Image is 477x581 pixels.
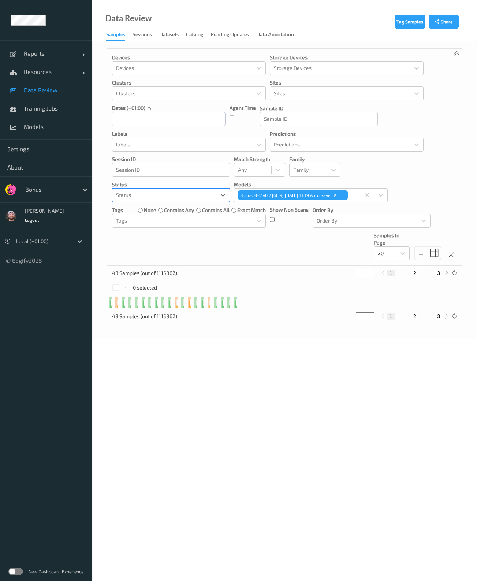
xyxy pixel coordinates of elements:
p: Session ID [112,156,230,163]
div: Sessions [133,31,152,40]
p: Sites [270,79,424,86]
button: 2 [411,313,418,320]
p: 43 Samples (out of 1115862) [112,313,177,320]
p: Tags [112,206,123,214]
button: 1 [387,313,395,320]
div: Remove Bonus F&V v0.7 [GC.9] 2025-08-27 13:19 Auto Save [331,190,339,200]
label: contains all [202,206,230,214]
a: Samples [106,30,133,41]
p: Agent Time [230,104,256,112]
p: Order By [313,206,431,214]
button: 3 [435,313,442,320]
p: Predictions [270,130,424,138]
p: labels [112,130,266,138]
a: Pending Updates [210,30,256,40]
p: Clusters [112,79,266,86]
label: exact match [237,206,266,214]
p: Match Strength [234,156,285,163]
div: Data Review [105,15,152,22]
label: none [144,206,156,214]
button: 2 [411,270,418,276]
p: Sample ID [260,105,378,112]
div: Pending Updates [210,31,249,40]
p: Devices [112,54,266,61]
button: Share [429,15,459,29]
label: contains any [164,206,194,214]
p: Show Non Scans [270,206,309,213]
a: Datasets [159,30,186,40]
div: Data Annotation [256,31,294,40]
p: 0 selected [133,284,157,291]
div: Bonus F&V v0.7 [GC.9] [DATE] 13:19 Auto Save [238,190,331,200]
p: Storage Devices [270,54,424,61]
a: Sessions [133,30,159,40]
button: 3 [435,270,442,276]
p: Samples In Page [374,232,410,246]
p: 43 Samples (out of 1115862) [112,269,177,277]
div: Samples [106,31,125,41]
a: Catalog [186,30,210,40]
button: Tag Samples [395,15,425,29]
div: Catalog [186,31,203,40]
a: Data Annotation [256,30,301,40]
p: dates (+01:00) [112,104,145,112]
button: 1 [387,270,395,276]
div: Datasets [159,31,179,40]
p: Status [112,181,230,188]
p: Models [234,181,388,188]
p: Family [289,156,340,163]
